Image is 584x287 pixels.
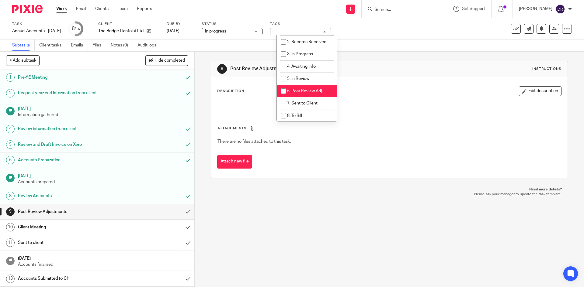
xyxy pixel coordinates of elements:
[287,40,326,44] span: 2. Records Received
[217,139,291,144] span: There are no files attached to this task.
[167,29,179,33] span: [DATE]
[18,112,188,118] p: Information gathered
[167,22,194,26] label: Due by
[287,114,302,118] span: 8. To Bill
[6,238,15,247] div: 11
[555,4,565,14] img: svg%3E
[18,124,123,133] h1: Review information from client
[18,254,188,261] h1: [DATE]
[6,223,15,231] div: 10
[6,89,15,97] div: 2
[287,52,313,56] span: 3. In Progress
[217,187,561,192] p: Need more details?
[374,7,429,13] input: Search
[18,155,123,165] h1: Accounts Preparation
[532,67,561,71] div: Instructions
[519,86,561,96] button: Edit description
[95,6,109,12] a: Clients
[202,22,262,26] label: Status
[217,127,247,130] span: Attachments
[287,64,316,69] span: 4. Awaiting Info
[75,27,80,31] small: /16
[18,140,123,149] h1: Review and Draft Invoice on Xero
[6,192,15,200] div: 8
[12,22,61,26] label: Task
[39,39,66,51] a: Client tasks
[137,6,152,12] a: Reports
[6,55,40,66] button: + Add subtask
[217,192,561,197] p: Please ask your manager to update the task template.
[205,29,226,33] span: In progress
[12,5,43,13] img: Pixie
[118,6,128,12] a: Team
[18,274,123,283] h1: Accounts Submitted to CH
[6,275,15,283] div: 13
[12,39,35,51] a: Subtasks
[6,125,15,133] div: 4
[12,28,61,34] div: Annual Accounts - July 2025
[92,39,106,51] a: Files
[18,73,123,82] h1: Pre-YE Meeting
[98,22,159,26] label: Client
[287,101,318,105] span: 7. Sent to Client
[18,223,123,232] h1: Client Meeting
[217,89,244,94] p: Description
[462,7,485,11] span: Get Support
[6,140,15,149] div: 5
[6,73,15,82] div: 1
[18,261,188,268] p: Accounts finalised
[6,156,15,164] div: 6
[137,39,161,51] a: Audit logs
[155,58,185,63] span: Hide completed
[98,28,144,34] p: The Bridge Llanfoist Ltd
[72,25,80,32] div: 8
[217,64,227,74] div: 9
[18,171,188,179] h1: [DATE]
[145,55,188,66] button: Hide completed
[71,39,88,51] a: Emails
[519,6,552,12] p: [PERSON_NAME]
[18,88,123,97] h1: Request year end information from client
[230,66,402,72] h1: Post Review Adjustments
[217,155,252,169] button: Attach new file
[287,89,322,93] span: 6. Post Review Adj
[12,28,61,34] div: Annual Accounts - [DATE]
[56,6,67,12] a: Work
[270,22,331,26] label: Tags
[287,77,309,81] span: 5. In Review
[18,238,123,247] h1: Sent to client
[111,39,133,51] a: Notes (0)
[6,207,15,216] div: 9
[18,191,123,200] h1: Review Accounts
[18,207,123,216] h1: Post Review Adjustments
[18,179,188,185] p: Accounts prepared
[76,6,86,12] a: Email
[18,104,188,112] h1: [DATE]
